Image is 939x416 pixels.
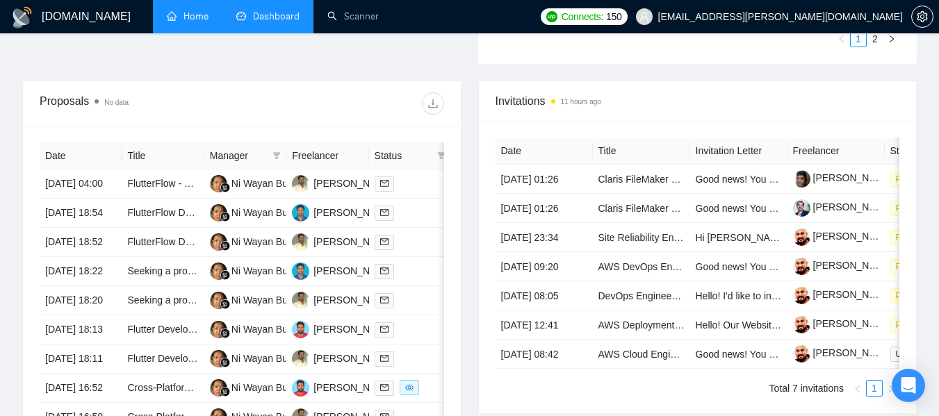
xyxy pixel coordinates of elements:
a: Seeking a provider for mobile app project tracking and development on FlutterFlow/Flutter [127,294,514,306]
span: eye [405,383,414,392]
a: Pending [890,319,938,330]
td: [DATE] 23:34 [496,223,593,252]
img: NW [210,321,227,338]
li: 1 [850,31,867,47]
img: gigradar-bm.png [220,241,230,251]
span: mail [380,179,389,188]
td: Site Reliability Engineer - Cloud Infrastructure Automation & Monitoring [593,223,690,252]
div: [PERSON_NAME] [313,176,393,191]
a: FlutterFlow - Medical Transportation System Development – Admin Dashboard + Driver Mobile App [127,178,554,189]
a: GP[PERSON_NAME] A [292,265,402,276]
td: Seeking a provider for mobile app project tracking and development on FlutterFlow/Flutter [122,257,204,286]
div: Proposals [40,92,242,115]
a: homeHome [167,10,209,22]
span: download [423,98,443,109]
img: NW [210,379,227,397]
img: GP [292,204,309,222]
span: Invitations [496,92,900,110]
a: HB[PERSON_NAME] [292,177,393,188]
img: c1VpIW9MRJ7d7XRGfs2XBEU2nfPzdfSExcAgCQiNqOnmkUUWwwlL2ZpJ0GTtWwTe53 [793,345,810,363]
span: mail [380,296,389,304]
td: FlutterFlow Dev for Multi-Store Ordering System (Web App + Android APK + Admin Dashboard) [122,199,204,228]
div: [PERSON_NAME] [313,234,393,249]
li: 1 [866,380,883,397]
div: [PERSON_NAME] A [313,380,402,395]
th: Freelancer [787,138,885,165]
img: upwork-logo.png [546,11,557,22]
img: NW [210,263,227,280]
span: mail [380,383,389,392]
a: HB[PERSON_NAME] [292,294,393,305]
img: c1VpIW9MRJ7d7XRGfs2XBEU2nfPzdfSExcAgCQiNqOnmkUUWwwlL2ZpJ0GTtWwTe53 [793,287,810,304]
div: Ni Wayan Budiarti [231,176,309,191]
a: Claris FileMaker Developer Needed for Custom Application [598,203,853,214]
button: left [849,380,866,397]
li: Previous Page [849,380,866,397]
img: logo [11,6,33,28]
th: Date [496,138,593,165]
td: AWS Deployment Cost Optimization for MVP [593,310,690,340]
span: mail [380,238,389,246]
td: [DATE] 18:52 [40,228,122,257]
img: HB [292,175,309,192]
a: NWNi Wayan Budiarti [210,265,309,276]
a: AWS Cloud Engineer for AdHoc Ongoing Infrastructure Configuration [598,349,896,360]
span: right [888,35,896,43]
span: mail [380,325,389,333]
a: 1 [851,31,866,47]
a: 1 [867,381,882,396]
td: AWS DevOps Engineer Needed to Audit & Reconfigure EC2-Based Application Infrastructure [593,252,690,281]
button: setting [911,6,933,28]
span: Pending [890,259,932,274]
a: Pending [890,231,938,242]
img: gigradar-bm.png [220,299,230,309]
td: [DATE] 18:22 [40,257,122,286]
img: NW [210,350,227,367]
a: NWNi Wayan Budiarti [210,294,309,305]
span: Pending [890,288,932,303]
td: FlutterFlow - Medical Transportation System Development – Admin Dashboard + Driver Mobile App [122,169,204,199]
a: GP[PERSON_NAME] A [292,381,402,392]
span: dashboard [236,11,246,21]
td: Flutter Developer Needed for Ride Hailing App Frontend [122,315,204,344]
div: Ni Wayan Budiarti [231,234,309,249]
td: [DATE] 08:42 [496,340,593,369]
div: Ni Wayan Budiarti [231,205,309,220]
td: Flutter Developer Needed for Ride Hailing App Frontend [122,344,204,374]
img: NW [210,233,227,251]
td: Seeking a provider for mobile app project tracking and development on FlutterFlow/Flutter [122,286,204,315]
a: NWNi Wayan Budiarti [210,235,309,247]
span: mail [380,267,389,275]
li: Total 7 invitations [769,380,844,397]
a: Flutter Developer Needed for Ride Hailing App Frontend [127,324,369,335]
img: GP [292,321,309,338]
img: c1VpIW9MRJ7d7XRGfs2XBEU2nfPzdfSExcAgCQiNqOnmkUUWwwlL2ZpJ0GTtWwTe53 [793,316,810,333]
a: [PERSON_NAME] [793,172,893,183]
img: HB [292,233,309,251]
a: FlutterFlow Dev for Multi-Store Ordering System (Web App + Android APK + Admin Dashboard) [127,207,537,218]
a: DevOps Engineer for Web3 Crypto Platform [598,290,787,301]
th: Date [40,142,122,169]
img: gigradar-bm.png [220,328,230,338]
img: c174Q8skW7knrjYwcp_4DfOWmUsUvbO_JWMc2hbG_3EdZvW7P-dWNtCU8Hm6sSSkD3 [793,199,810,217]
img: HB [292,292,309,309]
div: Ni Wayan Budiarti [231,351,309,366]
a: FlutterFlow Dev for Multi-Store Ordering System (Web App + Android APK + Admin Dashboard) [127,236,537,247]
a: Pending [890,260,938,272]
span: mail [380,354,389,363]
span: filter [270,145,284,166]
a: [PERSON_NAME] [793,347,893,358]
span: filter [434,145,448,166]
li: Previous Page [833,31,850,47]
a: [PERSON_NAME] [793,318,893,329]
img: gigradar-bm.png [220,183,230,192]
span: mail [380,208,389,217]
img: NW [210,292,227,309]
div: [PERSON_NAME] A [313,263,402,278]
span: Status [375,148,432,163]
span: filter [437,151,446,160]
li: Next Page [883,31,900,47]
button: right [883,380,899,397]
td: [DATE] 18:11 [40,344,122,374]
a: 2 [867,31,883,47]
